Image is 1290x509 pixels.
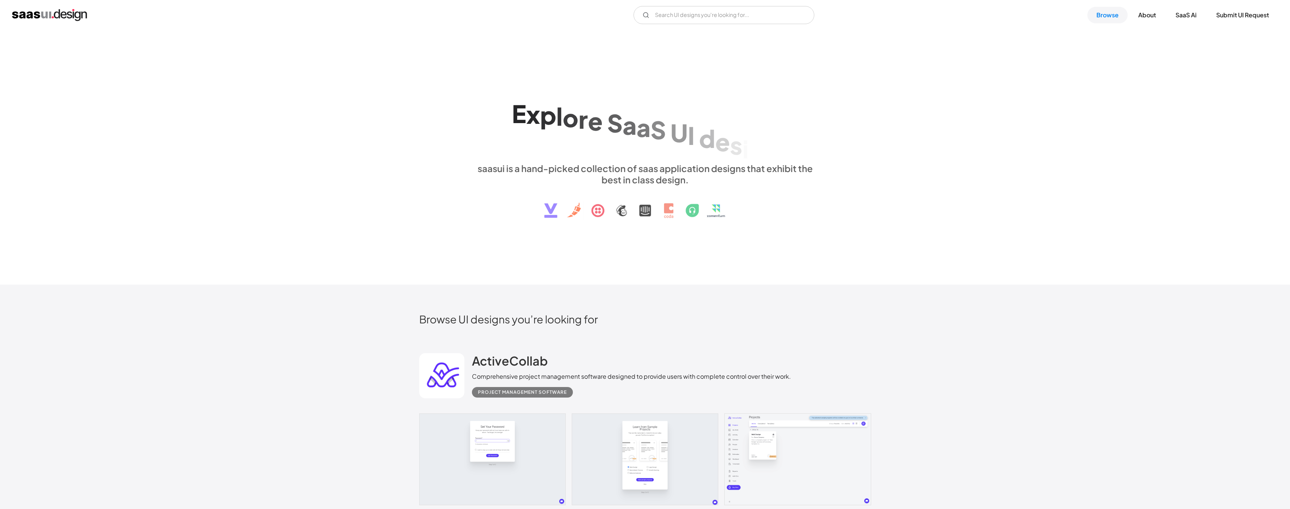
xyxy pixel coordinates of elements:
[715,127,730,156] div: e
[634,6,814,24] input: Search UI designs you're looking for...
[699,124,715,153] div: d
[607,108,623,137] div: S
[579,105,588,134] div: r
[531,185,759,224] img: text, icon, saas logo
[1166,7,1206,23] a: SaaS Ai
[419,312,871,326] h2: Browse UI designs you’re looking for
[526,99,540,128] div: x
[650,115,666,144] div: S
[637,113,650,142] div: a
[730,131,742,160] div: s
[556,102,563,131] div: l
[540,101,556,130] div: p
[563,103,579,132] div: o
[1207,7,1278,23] a: Submit UI Request
[472,372,791,381] div: Comprehensive project management software designed to provide users with complete control over th...
[742,134,749,163] div: i
[670,118,688,147] div: U
[1087,7,1128,23] a: Browse
[623,110,637,139] div: a
[12,9,87,21] a: home
[512,99,526,128] div: E
[634,6,814,24] form: Email Form
[472,353,548,372] a: ActiveCollab
[472,163,818,185] div: saasui is a hand-picked collection of saas application designs that exhibit the best in class des...
[1129,7,1165,23] a: About
[478,388,567,397] div: Project Management Software
[588,107,603,136] div: e
[472,98,818,155] h1: Explore SaaS UI design patterns & interactions.
[472,353,548,368] h2: ActiveCollab
[688,121,695,150] div: I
